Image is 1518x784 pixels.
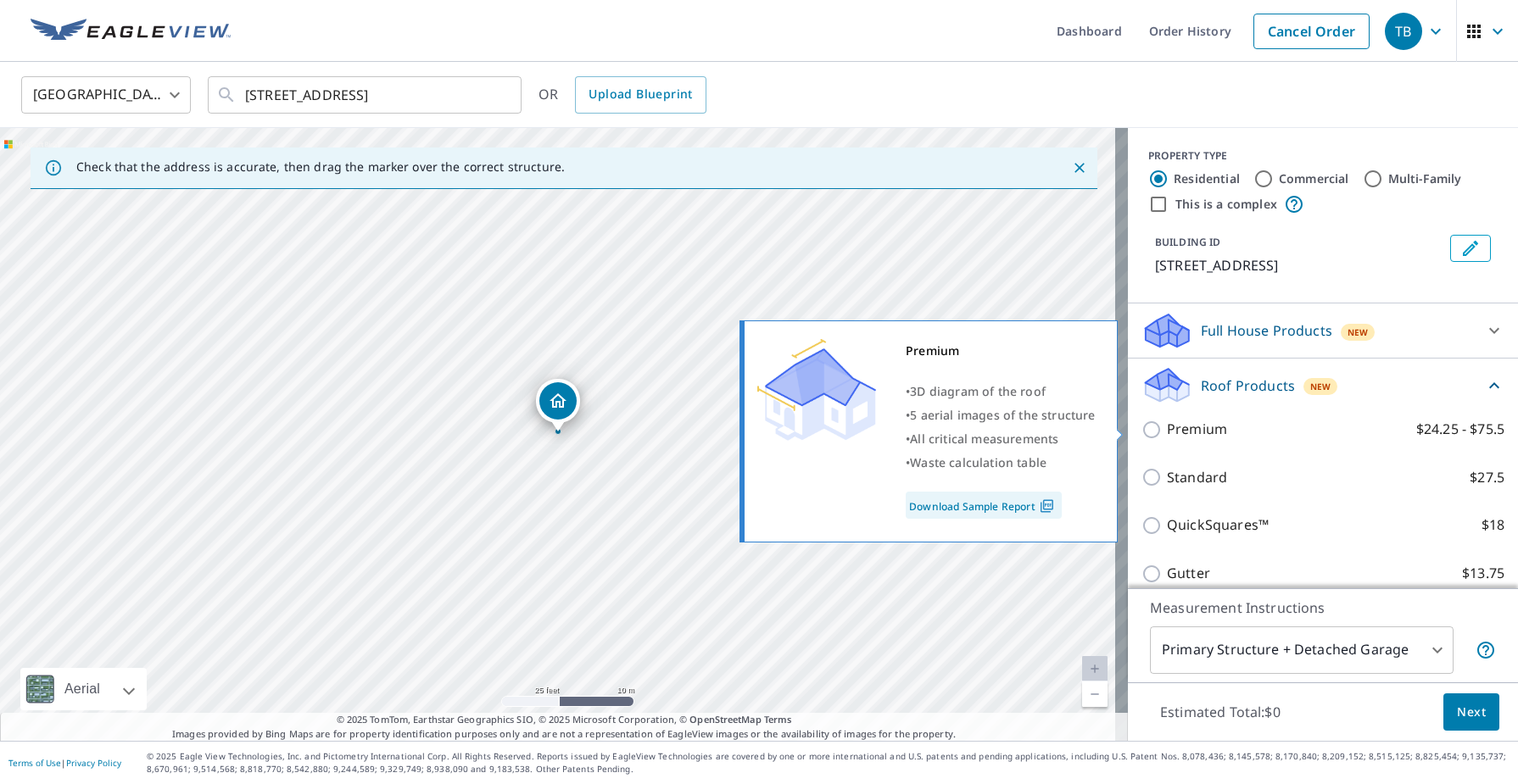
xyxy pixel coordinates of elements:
p: © 2025 Eagle View Technologies, Inc. and Pictometry International Corp. All Rights Reserved. Repo... [147,750,1510,776]
a: OpenStreetMap [689,713,761,726]
label: Commercial [1279,170,1349,187]
div: TB [1385,13,1422,50]
span: All critical measurements [910,431,1058,447]
span: Next [1457,702,1486,723]
a: Terms [764,713,792,726]
button: Next [1443,693,1499,731]
button: Close [1069,157,1091,179]
img: Pdf Icon [1035,498,1058,514]
div: Full House ProductsNew [1141,310,1504,351]
span: Your report will include the primary structure and a detached garage if one exists. [1476,640,1496,660]
span: © 2025 TomTom, Earthstar Geographics SIO, © 2025 Microsoft Corporation, © [337,713,792,727]
a: Cancel Order [1253,14,1370,49]
div: • [906,427,1096,451]
p: $27.5 [1470,467,1504,488]
div: OR [539,76,706,114]
div: Premium [906,339,1096,363]
span: Waste calculation table [910,454,1046,470]
p: Estimated Total: $0 [1147,693,1294,731]
img: Premium [757,339,876,441]
input: Search by address or latitude-longitude [245,71,487,119]
a: Current Level 20, Zoom Out [1082,681,1108,707]
div: • [906,380,1096,403]
span: New [1310,380,1331,393]
label: Multi-Family [1388,170,1462,187]
button: Edit building 1 [1450,235,1491,262]
div: PROPERTY TYPE [1148,148,1498,164]
p: | [8,758,121,768]
span: New [1348,325,1369,339]
p: BUILDING ID [1155,235,1220,249]
p: $18 [1482,514,1504,536]
span: 3D diagram of the roof [910,383,1046,399]
p: $13.75 [1462,563,1504,584]
p: Measurement Instructions [1150,598,1496,618]
a: Terms of Use [8,757,61,769]
p: Standard [1167,467,1227,488]
div: • [906,403,1096,427]
p: Premium [1167,419,1227,440]
p: Full House Products [1201,320,1332,341]
div: Aerial [20,668,147,710]
p: Roof Products [1201,375,1295,396]
p: QuickSquares™ [1167,514,1269,536]
img: EV Logo [31,19,231,44]
div: Primary Structure + Detached Garage [1150,626,1454,674]
div: • [906,451,1096,475]
a: Current Level 20, Zoom In Disabled [1082,656,1108,681]
span: 5 aerial images of the structure [910,407,1095,423]
a: Upload Blueprint [575,76,706,114]
a: Download Sample Report [906,492,1062,519]
label: Residential [1174,170,1240,187]
label: This is a complex [1175,196,1277,213]
div: [GEOGRAPHIC_DATA] [21,71,191,119]
p: $24.25 - $75.5 [1416,419,1504,440]
p: [STREET_ADDRESS] [1155,255,1443,275]
div: Aerial [59,668,105,710]
p: Check that the address is accurate, then drag the marker over the correct structure. [76,159,565,175]
a: Privacy Policy [66,757,121,769]
div: Dropped pin, building 1, Residential property, 1981 Sherrelwood Cir Denver, CO 80221 [536,379,580,431]
p: Gutter [1167,563,1210,584]
div: Roof ProductsNew [1141,365,1504,405]
span: Upload Blueprint [589,84,692,105]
